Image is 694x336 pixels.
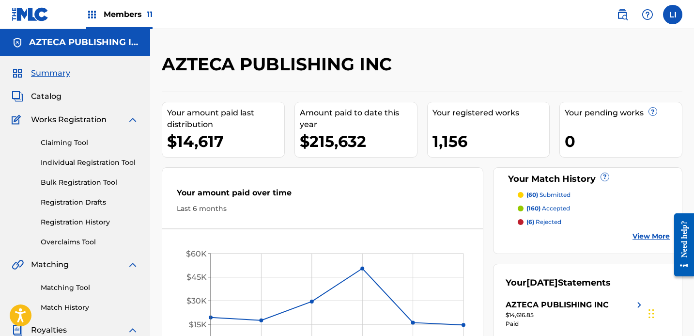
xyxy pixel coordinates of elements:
[167,107,284,130] div: Your amount paid last distribution
[189,320,207,329] tspan: $15K
[526,205,540,212] span: (160)
[632,231,670,241] a: View More
[518,204,670,213] a: (160) accepted
[12,67,70,79] a: SummarySummary
[41,138,139,148] a: Claiming Tool
[300,130,417,152] div: $215,632
[31,67,70,79] span: Summary
[506,299,609,311] div: AZTECA PUBLISHING INC
[12,7,49,21] img: MLC Logo
[177,204,468,214] div: Last 6 months
[432,130,550,152] div: 1,156
[601,173,609,181] span: ?
[526,218,561,226] p: rejected
[506,276,611,289] div: Your Statements
[147,10,153,19] span: 11
[12,37,23,48] img: Accounts
[646,289,694,336] iframe: Chat Widget
[526,218,534,225] span: (6)
[526,277,558,288] span: [DATE]
[162,53,397,75] h2: AZTECA PUBLISHING INC
[104,9,153,20] span: Members
[565,107,682,119] div: Your pending works
[667,206,694,284] iframe: Resource Center
[642,9,653,20] img: help
[186,296,207,305] tspan: $30K
[518,218,670,226] a: (6) rejected
[186,249,207,258] tspan: $60K
[649,108,657,115] span: ?
[518,191,670,199] a: (60) submitted
[41,217,139,227] a: Registration History
[127,259,139,271] img: expand
[127,324,139,336] img: expand
[432,107,550,119] div: Your registered works
[506,311,645,320] div: $14,616.85
[565,130,682,152] div: 0
[41,177,139,188] a: Bulk Registration Tool
[617,9,628,20] img: search
[186,272,207,282] tspan: $45K
[31,324,67,336] span: Royalties
[648,299,654,328] div: Drag
[41,237,139,247] a: Overclaims Tool
[506,173,670,186] div: Your Match History
[86,9,98,20] img: Top Rightsholders
[300,107,417,130] div: Amount paid to date this year
[12,91,23,102] img: Catalog
[12,259,24,271] img: Matching
[526,191,538,198] span: (60)
[177,187,468,204] div: Your amount paid over time
[31,91,62,102] span: Catalog
[41,197,139,208] a: Registration Drafts
[526,204,570,213] p: accepted
[633,299,645,311] img: right chevron icon
[12,67,23,79] img: Summary
[12,114,24,126] img: Works Registration
[663,5,682,24] div: User Menu
[12,324,23,336] img: Royalties
[41,303,139,313] a: Match History
[167,130,284,152] div: $14,617
[31,114,107,126] span: Works Registration
[127,114,139,126] img: expand
[41,283,139,293] a: Matching Tool
[526,191,571,199] p: submitted
[31,259,69,271] span: Matching
[506,299,645,328] a: AZTECA PUBLISHING INCright chevron icon$14,616.85Paid
[506,320,645,328] div: Paid
[638,5,657,24] div: Help
[29,37,139,48] h5: AZTECA PUBLISHING INC
[41,158,139,168] a: Individual Registration Tool
[12,91,62,102] a: CatalogCatalog
[613,5,632,24] a: Public Search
